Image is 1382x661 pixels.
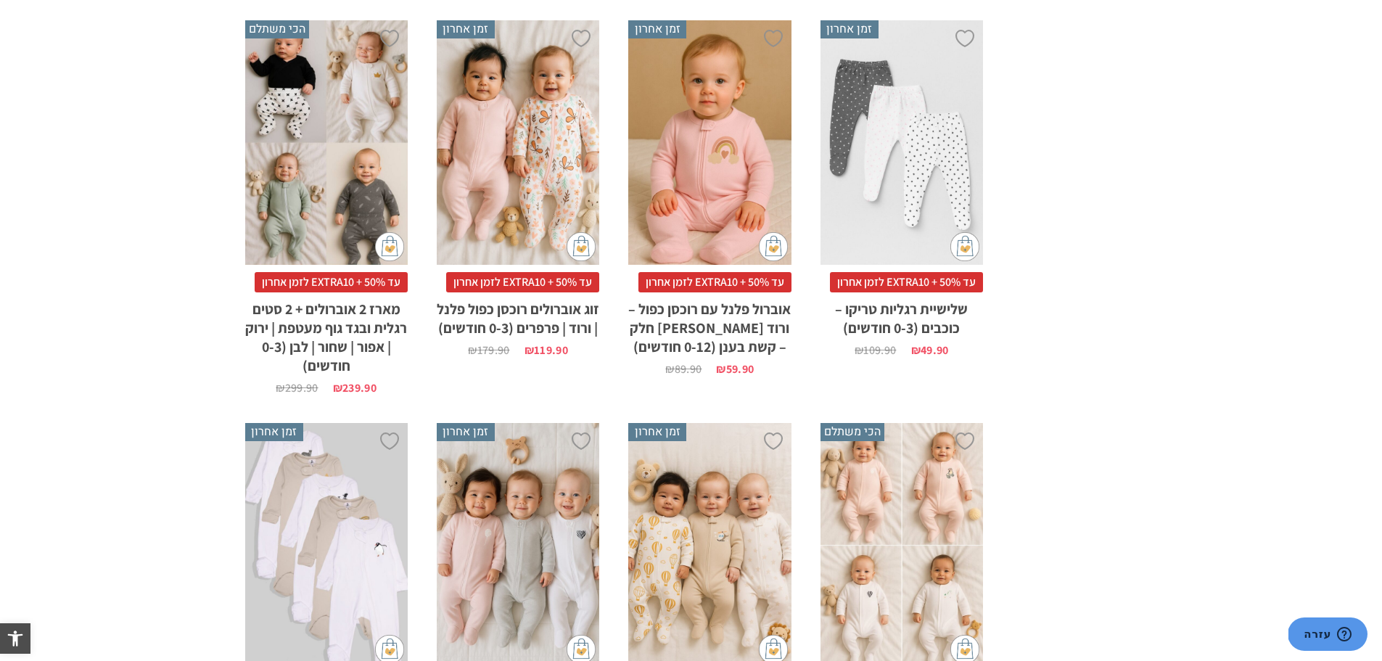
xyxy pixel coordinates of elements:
a: זמן אחרון זוג אוברולים רוכסן כפול פלנל | ורוד | פרפרים (0-3 חודשים) עד 50% + EXTRA10 לזמן אחרוןזו... [437,20,599,356]
h2: שלישיית רגליות טריקו – כוכבים (0-3 חודשים) [820,292,983,337]
span: ₪ [855,342,863,358]
bdi: 239.90 [333,380,377,395]
span: הכי משתלם [245,20,309,38]
bdi: 119.90 [525,342,568,358]
span: עד 50% + EXTRA10 לזמן אחרון [638,272,791,292]
span: זמן אחרון [437,20,495,38]
span: ₪ [468,342,477,358]
bdi: 299.90 [276,380,318,395]
bdi: 179.90 [468,342,509,358]
span: ₪ [333,380,342,395]
img: cat-mini-atc.png [759,232,788,261]
span: ₪ [911,342,921,358]
span: זמן אחרון [437,423,495,440]
h2: מארז 2 אוברולים + 2 סטים רגלית ובגד גוף מעטפת | ירוק | אפור | שחור | לבן (0-3 חודשים) [245,292,408,375]
iframe: פותח יישומון שאפשר לשוחח בו בצ'אט עם אחד הנציגים שלנו [1288,617,1367,654]
bdi: 89.90 [665,361,702,377]
h2: אוברול פלנל עם רוכסן כפול – ורוד [PERSON_NAME] חלק – קשת בענן (0-12 חודשים) [628,292,791,356]
bdi: 109.90 [855,342,896,358]
span: הכי משתלם [820,423,884,440]
bdi: 49.90 [911,342,949,358]
h2: זוג אוברולים רוכסן כפול פלנל | ורוד | פרפרים (0-3 חודשים) [437,292,599,337]
span: זמן אחרון [245,423,303,440]
span: ₪ [276,380,284,395]
img: cat-mini-atc.png [375,232,404,261]
a: הכי משתלם מארז 2 אוברולים + 2 סטים רגלית ובגד גוף מעטפת | ירוק | אפור | שחור | לבן (0-3 חודשים) ע... [245,20,408,394]
span: ₪ [525,342,534,358]
img: cat-mini-atc.png [567,232,596,261]
img: cat-mini-atc.png [950,232,979,261]
span: זמן אחרון [628,20,686,38]
span: זמן אחרון [628,423,686,440]
span: עד 50% + EXTRA10 לזמן אחרון [255,272,408,292]
span: זמן אחרון [820,20,879,38]
a: זמן אחרון אוברול פלנל עם רוכסן כפול - ורוד בהיר חלק - קשת בענן (0-12 חודשים) עד 50% + EXTRA10 לזמ... [628,20,791,375]
span: ₪ [665,361,674,377]
a: זמן אחרון שלישיית רגליות טריקו - כוכבים (0-3 חודשים) עד 50% + EXTRA10 לזמן אחרוןשלישיית רגליות טר... [820,20,983,356]
bdi: 59.90 [716,361,754,377]
span: עד 50% + EXTRA10 לזמן אחרון [446,272,599,292]
span: ₪ [716,361,725,377]
span: עד 50% + EXTRA10 לזמן אחרון [830,272,983,292]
